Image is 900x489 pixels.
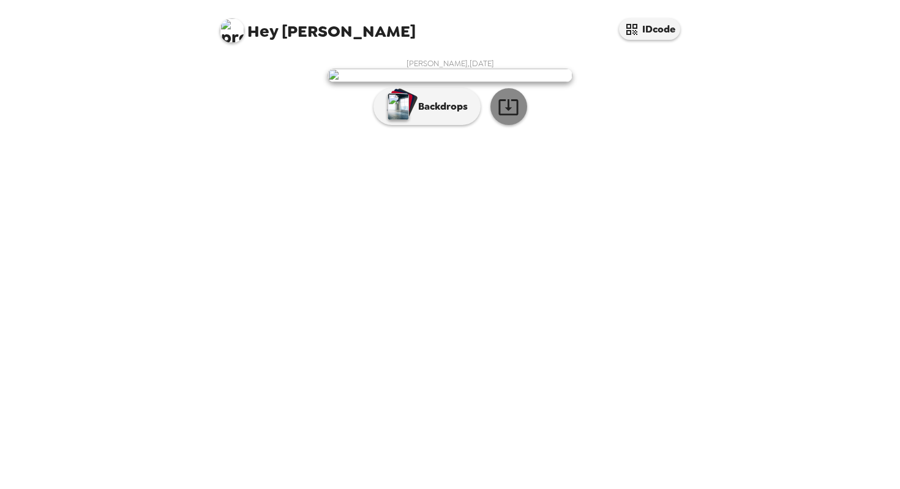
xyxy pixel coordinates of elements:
[619,18,680,40] button: IDcode
[220,12,416,40] span: [PERSON_NAME]
[407,58,494,69] span: [PERSON_NAME] , [DATE]
[373,88,481,125] button: Backdrops
[412,99,468,114] p: Backdrops
[328,69,572,82] img: user
[247,20,278,42] span: Hey
[220,18,244,43] img: profile pic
